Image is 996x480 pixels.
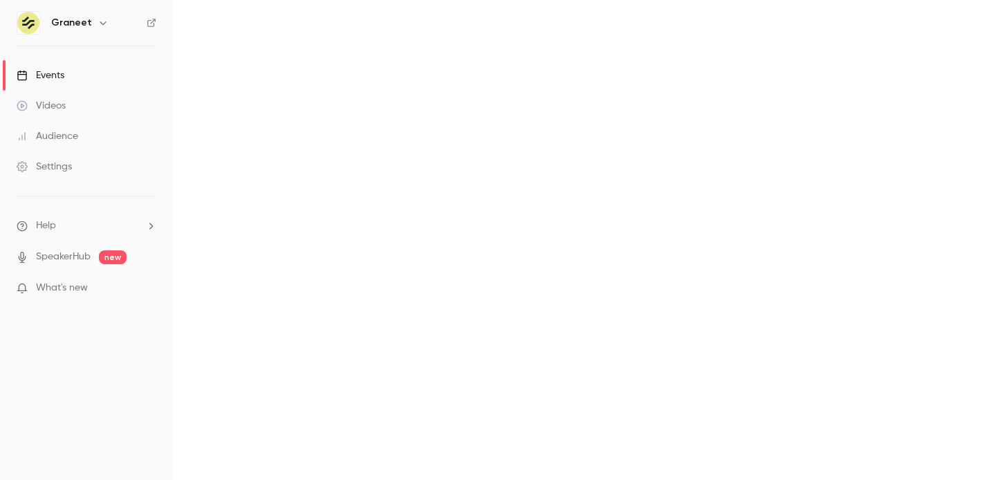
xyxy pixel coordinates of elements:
span: What's new [36,281,88,295]
div: Settings [17,160,72,174]
h6: Graneet [51,16,92,30]
div: Audience [17,129,78,143]
img: Graneet [17,12,39,34]
div: Events [17,68,64,82]
div: Videos [17,99,66,113]
span: new [99,250,127,264]
li: help-dropdown-opener [17,219,156,233]
a: SpeakerHub [36,250,91,264]
span: Help [36,219,56,233]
